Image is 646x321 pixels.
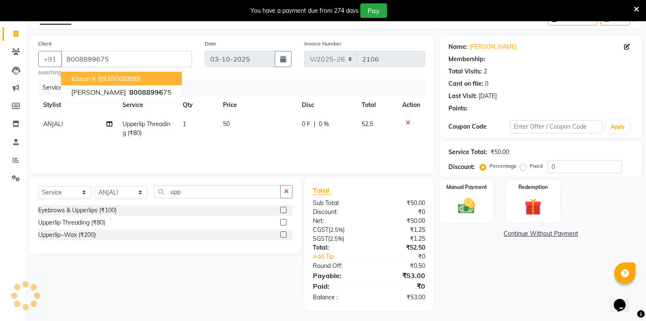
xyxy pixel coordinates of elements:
[306,217,369,225] div: Net:
[510,120,602,133] input: Enter Offer / Coupon Code
[379,252,432,261] div: ₹0
[606,121,630,133] button: Apply
[302,120,310,129] span: 0 F
[369,199,431,208] div: ₹50.00
[38,40,52,48] label: Client
[129,88,163,96] span: 80088996
[117,96,178,115] th: Service
[314,120,315,129] span: |
[205,40,216,48] label: Date
[313,235,328,242] span: SGST
[490,162,517,170] label: Percentage
[448,92,477,101] div: Last Visit:
[306,293,369,302] div: Balance :
[369,234,431,243] div: ₹1.25
[218,96,297,115] th: Price
[519,196,547,217] img: _gift.svg
[306,225,369,234] div: ( )
[38,231,96,239] div: Upperlip~Wax (₹200)
[178,96,218,115] th: Qty
[369,225,431,234] div: ₹1.25
[71,74,96,83] span: Karan k
[123,120,170,137] span: Upperlip Threading (₹80)
[448,122,510,131] div: Coupon Code
[469,42,517,51] a: [PERSON_NAME]
[330,235,342,242] span: 2.5%
[369,270,431,281] div: ₹53.00
[39,80,432,96] div: Services
[98,74,140,83] ngb-highlight: 8938008899
[304,40,341,48] label: Invoice Number
[297,96,356,115] th: Disc
[397,96,425,115] th: Action
[484,67,487,76] div: 2
[369,217,431,225] div: ₹50.00
[448,163,475,172] div: Discount:
[448,55,485,64] div: Membership:
[448,42,468,51] div: Name:
[369,208,431,217] div: ₹0
[362,120,373,128] span: 52.5
[479,92,497,101] div: [DATE]
[38,218,105,227] div: Upperlip Threading (₹80)
[610,287,638,313] iframe: chat widget
[38,69,192,76] small: searching...
[128,88,172,96] ngb-highlight: 75
[453,196,480,216] img: _cash.svg
[71,88,126,96] span: [PERSON_NAME]
[446,183,487,191] label: Manual Payment
[369,262,431,270] div: ₹0.50
[485,79,488,88] div: 0
[518,183,548,191] label: Redemption
[306,270,369,281] div: Payable:
[369,281,431,291] div: ₹0
[448,67,482,76] div: Total Visits:
[306,243,369,252] div: Total:
[38,51,62,67] button: +91
[306,199,369,208] div: Sub Total:
[306,281,369,291] div: Paid:
[306,234,369,243] div: ( )
[61,51,192,67] input: Search by Name/Mobile/Email/Code
[223,120,230,128] span: 50
[251,6,359,15] div: You have a payment due from 274 days
[530,162,543,170] label: Fixed
[356,96,397,115] th: Total
[448,104,468,113] div: Points:
[38,96,117,115] th: Stylist
[448,79,483,88] div: Card on file:
[360,3,387,18] button: Pay
[442,229,640,238] a: Continue Without Payment
[154,185,281,198] input: Search or Scan
[369,243,431,252] div: ₹52.50
[319,120,329,129] span: 0 %
[490,148,509,157] div: ₹50.00
[183,120,186,128] span: 1
[448,148,487,157] div: Service Total:
[330,226,343,233] span: 2.5%
[306,252,379,261] a: Add Tip
[306,208,369,217] div: Discount:
[38,206,117,215] div: Eyebrows & Upperlips (₹100)
[313,226,329,234] span: CGST
[369,293,431,302] div: ₹53.00
[43,120,63,128] span: ANJALI
[306,262,369,270] div: Round Off:
[313,186,332,195] span: Total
